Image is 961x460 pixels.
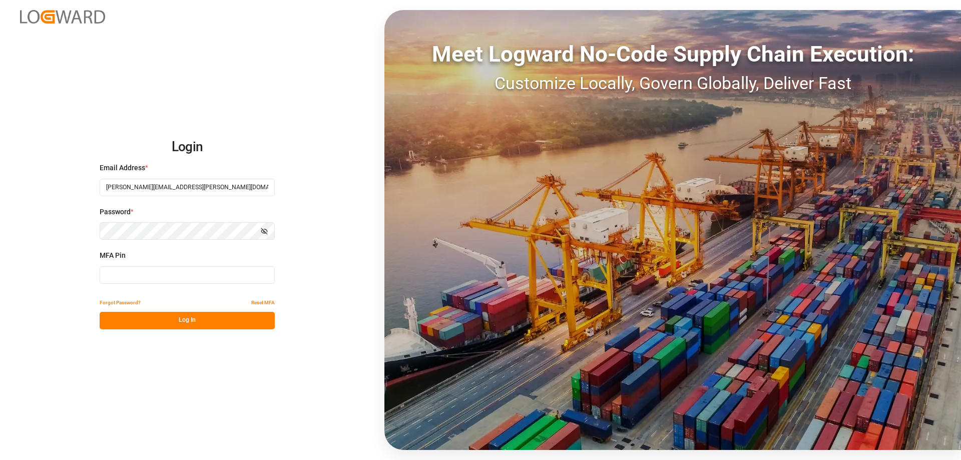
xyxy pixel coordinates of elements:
input: Enter your email [100,179,275,196]
h2: Login [100,131,275,163]
span: Password [100,207,131,217]
div: Customize Locally, Govern Globally, Deliver Fast [384,71,961,96]
button: Log In [100,312,275,329]
span: Email Address [100,163,145,173]
div: Meet Logward No-Code Supply Chain Execution: [384,38,961,71]
button: Reset MFA [251,294,275,312]
button: Forgot Password? [100,294,141,312]
img: Logward_new_orange.png [20,10,105,24]
span: MFA Pin [100,250,126,261]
